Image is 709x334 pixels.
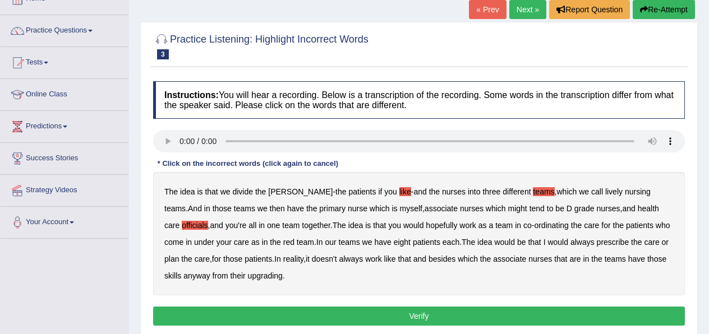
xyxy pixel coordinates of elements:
b: associate [493,254,526,263]
b: idea [180,187,195,196]
b: would [494,238,515,247]
a: Strategy Videos [1,175,128,203]
div: * Click on the incorrect words (click again to cancel) [153,158,343,169]
b: the [181,254,192,263]
b: the [571,221,582,230]
b: care [164,221,179,230]
b: Instructions: [164,90,219,100]
b: each [443,238,459,247]
b: The [164,187,178,196]
b: reality [283,254,303,263]
b: team [282,221,300,230]
b: the [270,238,280,247]
b: the [255,187,266,196]
b: in [186,238,192,247]
span: 3 [157,49,169,59]
b: lively [605,187,623,196]
b: and [622,204,635,213]
b: teams [533,187,554,196]
b: under [194,238,214,247]
b: who [656,221,670,230]
b: you [388,221,401,230]
b: we [579,187,589,196]
b: and [413,254,426,263]
b: those [647,254,666,263]
a: Success Stories [1,143,128,171]
b: the [591,254,602,263]
b: from [213,271,228,280]
b: in [259,221,265,230]
b: myself [400,204,422,213]
b: teams [164,204,186,213]
b: in [204,204,210,213]
b: those [213,204,232,213]
b: teams [605,254,626,263]
b: anyway [183,271,210,280]
b: is [197,187,202,196]
b: patients [348,187,376,196]
b: like [399,187,411,196]
b: to [547,204,554,213]
b: hopefully [426,221,457,230]
b: work [365,254,382,263]
a: Online Class [1,79,128,107]
b: grade [574,204,595,213]
b: is [392,204,398,213]
b: into [468,187,481,196]
b: associate [425,204,458,213]
b: besides [429,254,455,263]
b: teams [339,238,360,247]
b: like [384,254,396,263]
b: patients [626,221,653,230]
b: and [413,187,426,196]
b: as [478,221,487,230]
b: their [230,271,245,280]
b: might [508,204,527,213]
b: always [339,254,363,263]
a: Tests [1,47,128,75]
h4: You will hear a recording. Below is a transcription of the recording. Some words in the transcrip... [153,81,685,119]
b: [PERSON_NAME] [268,187,333,196]
b: you're [225,221,247,230]
b: the [480,254,491,263]
b: which [370,204,390,213]
b: our [325,238,336,247]
div: - - , . , , , . - . . , . , . [153,172,685,295]
b: we [257,204,268,213]
b: nurses [442,187,466,196]
b: nursing [625,187,651,196]
b: officials [182,221,208,230]
b: In [274,254,281,263]
b: you [384,187,397,196]
b: in [583,254,590,263]
b: upgrading [248,271,283,280]
b: eight [394,238,411,247]
b: nurses [460,204,484,213]
b: that [205,187,218,196]
b: are [569,254,581,263]
b: that [554,254,567,263]
a: Predictions [1,111,128,139]
b: all [248,221,256,230]
b: care [195,254,210,263]
b: the [335,187,346,196]
b: those [223,254,242,263]
b: have [287,204,304,213]
b: we [362,238,372,247]
b: patients [413,238,440,247]
b: be [555,204,564,213]
b: be [517,238,526,247]
b: we [220,187,231,196]
b: red [283,238,294,247]
b: or [662,238,669,247]
b: the [613,221,624,230]
b: The [333,221,346,230]
b: would [403,221,424,230]
b: call [591,187,603,196]
b: would [547,238,568,247]
b: care [644,238,659,247]
b: which [557,187,577,196]
b: D [567,204,572,213]
b: nurse [348,204,367,213]
b: have [374,238,391,247]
